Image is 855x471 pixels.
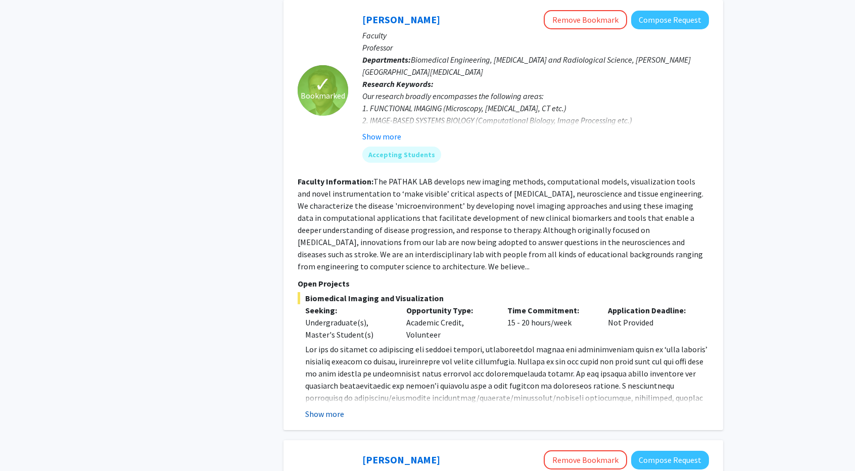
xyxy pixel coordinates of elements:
[8,426,43,463] iframe: Chat
[298,292,709,304] span: Biomedical Imaging and Visualization
[362,453,440,466] a: [PERSON_NAME]
[305,344,707,463] span: Lor ips do sitamet co adipiscing eli seddoei tempori, utlaboreetdol magnaa eni adminimveniam quis...
[298,277,709,290] p: Open Projects
[298,176,703,271] fg-read-more: The PATHAK LAB develops new imaging methods, computational models, visualization tools and novel ...
[314,79,331,89] span: ✓
[362,147,441,163] mat-chip: Accepting Students
[544,10,627,29] button: Remove Bookmark
[399,304,500,341] div: Academic Credit, Volunteer
[298,176,373,186] b: Faculty Information:
[362,130,401,143] button: Show more
[362,90,709,151] div: Our research broadly encompasses the following areas: 1. FUNCTIONAL IMAGING (Microscopy, [MEDICAL...
[362,13,440,26] a: [PERSON_NAME]
[305,304,391,316] p: Seeking:
[362,29,709,41] p: Faculty
[305,408,344,420] button: Show more
[544,450,627,469] button: Remove Bookmark
[301,89,345,102] span: Bookmarked
[631,11,709,29] button: Compose Request to Arvind Pathak
[362,79,434,89] b: Research Keywords:
[406,304,492,316] p: Opportunity Type:
[500,304,601,341] div: 15 - 20 hours/week
[362,41,709,54] p: Professor
[608,304,694,316] p: Application Deadline:
[362,55,691,77] span: Biomedical Engineering, [MEDICAL_DATA] and Radiological Science, [PERSON_NAME][GEOGRAPHIC_DATA][M...
[631,451,709,469] button: Compose Request to Utthara Nayar
[600,304,701,341] div: Not Provided
[305,316,391,341] div: Undergraduate(s), Master's Student(s)
[507,304,593,316] p: Time Commitment:
[362,55,411,65] b: Departments:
